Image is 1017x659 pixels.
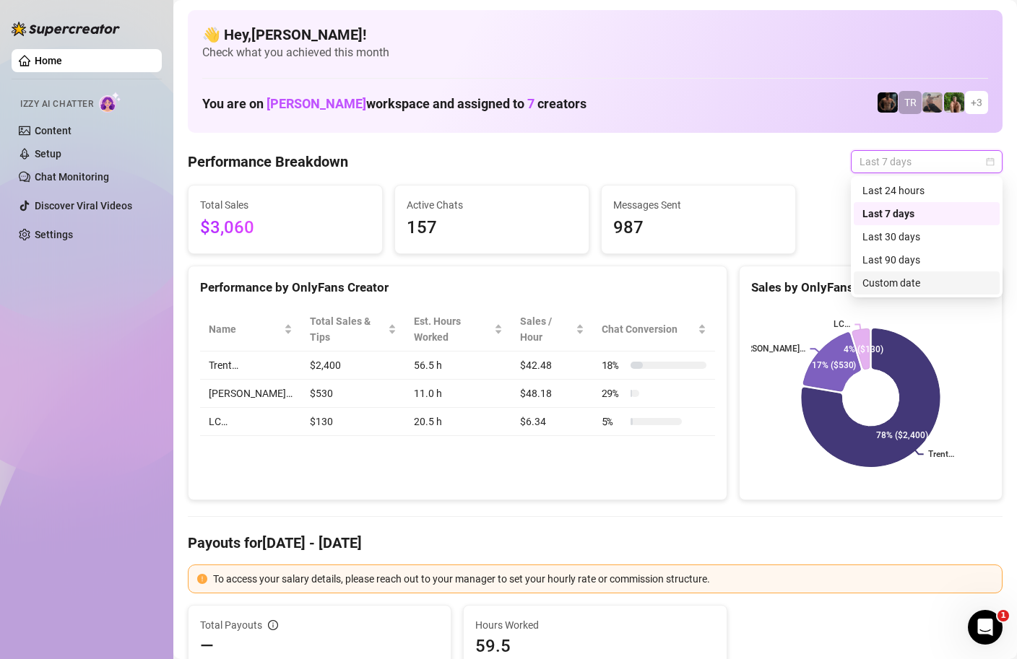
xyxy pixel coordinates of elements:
[733,344,805,354] text: [PERSON_NAME]…
[854,225,1000,248] div: Last 30 days
[200,352,301,380] td: Trent…
[878,92,898,113] img: Trent
[188,152,348,172] h4: Performance Breakdown
[197,574,207,584] span: exclamation-circle
[928,450,954,460] text: Trent…
[407,214,577,242] span: 157
[862,229,991,245] div: Last 30 days
[475,634,714,658] span: 59.5
[511,408,592,436] td: $6.34
[862,183,991,198] div: Last 24 hours
[613,214,784,242] span: 987
[854,179,1000,202] div: Last 24 hours
[99,92,121,113] img: AI Chatter
[200,307,301,352] th: Name
[971,95,982,110] span: + 3
[862,252,991,268] div: Last 90 days
[986,157,995,166] span: calendar
[200,278,715,297] div: Performance by OnlyFans Creator
[35,200,132,211] a: Discover Viral Videos
[209,321,281,337] span: Name
[602,321,695,337] span: Chat Conversion
[202,45,988,61] span: Check what you achieved this month
[35,125,72,136] a: Content
[202,96,587,112] h1: You are on workspace and assigned to creators
[602,385,625,401] span: 29 %
[405,408,511,436] td: 20.5 h
[200,214,371,242] span: $3,060
[202,25,988,45] h4: 👋 Hey, [PERSON_NAME] !
[511,380,592,408] td: $48.18
[751,278,990,297] div: Sales by OnlyFans Creator
[602,357,625,373] span: 18 %
[407,197,577,213] span: Active Chats
[12,22,120,36] img: logo-BBDzfeDw.svg
[602,414,625,429] span: 5 %
[414,313,491,345] div: Est. Hours Worked
[834,320,850,330] text: LC…
[511,307,592,352] th: Sales / Hour
[267,96,366,111] span: [PERSON_NAME]
[475,617,714,633] span: Hours Worked
[862,206,991,222] div: Last 7 days
[35,171,109,183] a: Chat Monitoring
[310,313,385,345] span: Total Sales & Tips
[200,197,371,213] span: Total Sales
[301,408,405,436] td: $130
[405,352,511,380] td: 56.5 h
[405,380,511,408] td: 11.0 h
[997,610,1009,621] span: 1
[922,92,943,113] img: LC
[35,229,73,240] a: Settings
[35,148,61,160] a: Setup
[301,352,405,380] td: $2,400
[200,634,214,658] span: —
[200,617,262,633] span: Total Payouts
[860,151,994,173] span: Last 7 days
[904,95,917,110] span: TR
[854,202,1000,225] div: Last 7 days
[200,408,301,436] td: LC…
[527,96,535,111] span: 7
[854,271,1000,294] div: Custom date
[968,610,1003,645] iframe: Intercom live chat
[944,92,964,113] img: Nathaniel
[213,571,993,587] div: To access your salary details, please reach out to your manager to set your hourly rate or commis...
[301,380,405,408] td: $530
[862,275,991,291] div: Custom date
[854,248,1000,271] div: Last 90 days
[200,380,301,408] td: [PERSON_NAME]…
[268,620,278,630] span: info-circle
[593,307,715,352] th: Chat Conversion
[613,197,784,213] span: Messages Sent
[511,352,592,380] td: $42.48
[188,533,1003,553] h4: Payouts for [DATE] - [DATE]
[301,307,405,352] th: Total Sales & Tips
[20,97,93,111] span: Izzy AI Chatter
[520,313,572,345] span: Sales / Hour
[35,55,62,66] a: Home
